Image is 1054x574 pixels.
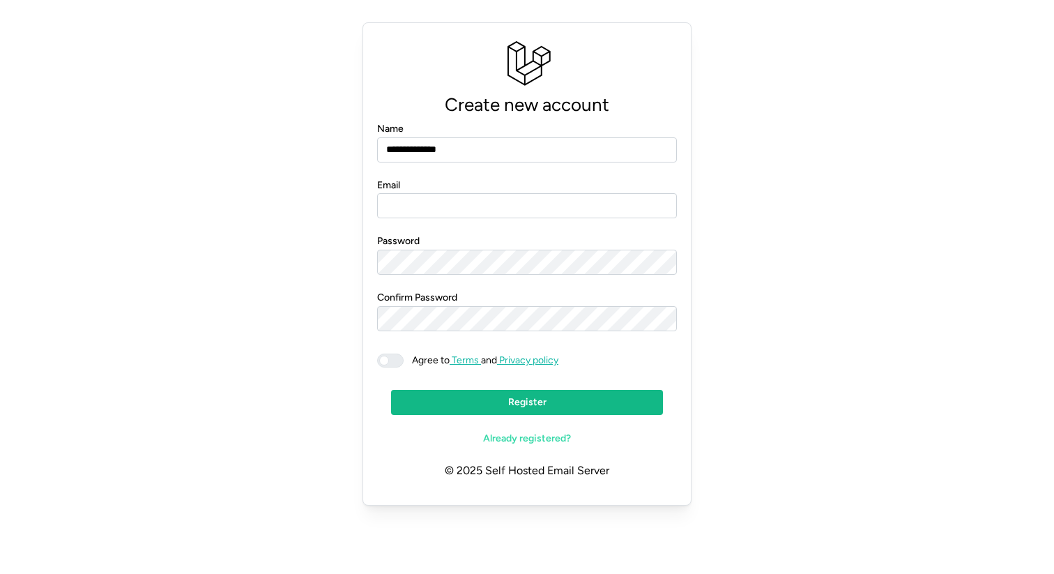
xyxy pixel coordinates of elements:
a: Terms [450,354,481,366]
label: Password [377,234,420,249]
a: Already registered? [391,426,663,451]
label: Email [377,178,400,193]
p: © 2025 Self Hosted Email Server [377,451,677,491]
span: Register [508,391,547,414]
a: Privacy policy [497,354,558,366]
label: Confirm Password [377,290,457,305]
span: Agree to [412,354,450,366]
p: Create new account [377,90,677,120]
label: Name [377,121,404,137]
button: Register [391,390,663,415]
span: Already registered? [483,427,571,451]
span: and [404,354,558,368]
